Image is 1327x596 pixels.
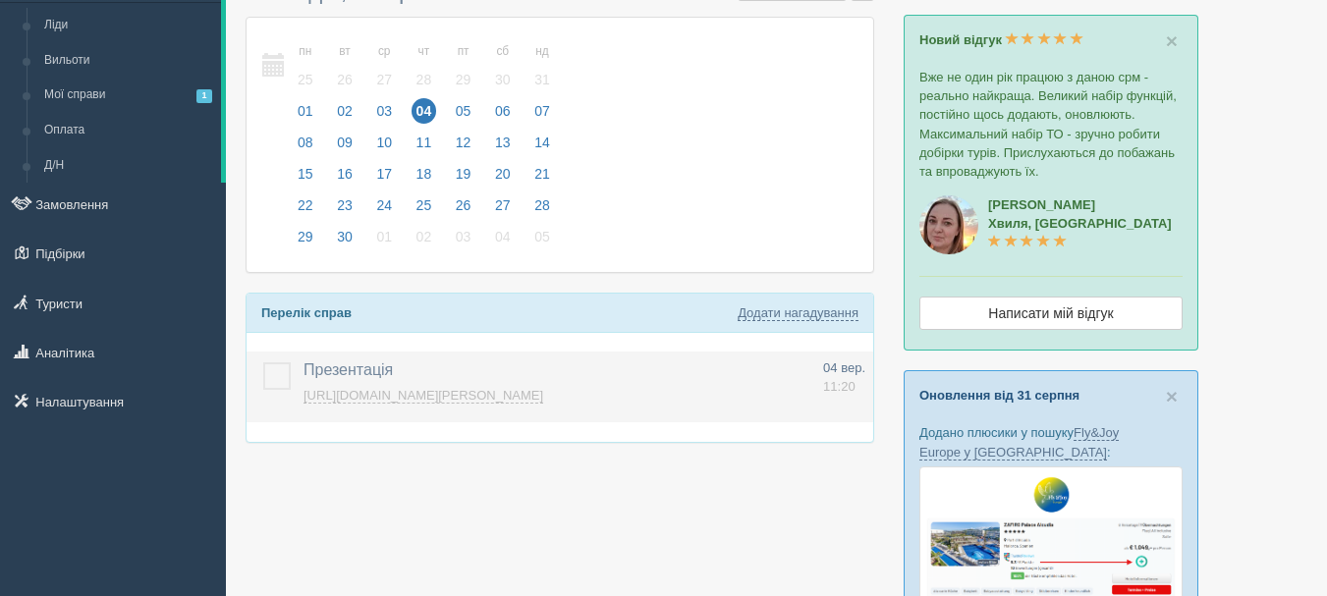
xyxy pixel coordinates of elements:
[919,32,1083,47] a: Новий відгук
[326,32,363,100] a: вт 26
[445,132,482,163] a: 12
[287,32,324,100] a: пн 25
[412,192,437,218] span: 25
[371,98,397,124] span: 03
[332,43,358,60] small: вт
[484,32,522,100] a: сб 30
[451,43,476,60] small: пт
[524,226,556,257] a: 05
[365,226,403,257] a: 01
[293,224,318,249] span: 29
[445,163,482,194] a: 19
[412,98,437,124] span: 04
[484,100,522,132] a: 06
[304,361,393,378] span: Презентація
[445,226,482,257] a: 03
[988,197,1172,249] a: [PERSON_NAME]Хвиля, [GEOGRAPHIC_DATA]
[919,423,1183,461] p: Додано плюсики у пошуку :
[293,67,318,92] span: 25
[287,132,324,163] a: 08
[412,43,437,60] small: чт
[365,32,403,100] a: ср 27
[326,163,363,194] a: 16
[35,43,221,79] a: Вильоти
[293,161,318,187] span: 15
[304,388,543,404] a: [URL][DOMAIN_NAME][PERSON_NAME]
[451,161,476,187] span: 19
[406,132,443,163] a: 11
[293,98,318,124] span: 01
[445,100,482,132] a: 05
[196,89,212,102] span: 1
[287,100,324,132] a: 01
[371,130,397,155] span: 10
[35,148,221,184] a: Д/Н
[371,224,397,249] span: 01
[371,67,397,92] span: 27
[490,98,516,124] span: 06
[332,161,358,187] span: 16
[529,161,555,187] span: 21
[529,130,555,155] span: 14
[326,132,363,163] a: 09
[412,224,437,249] span: 02
[1166,385,1178,407] span: ×
[406,194,443,226] a: 25
[412,161,437,187] span: 18
[365,163,403,194] a: 17
[484,163,522,194] a: 20
[1166,386,1178,406] button: Close
[484,132,522,163] a: 13
[332,224,358,249] span: 30
[490,43,516,60] small: сб
[371,161,397,187] span: 17
[919,425,1119,460] a: Fly&Joy Europe у [GEOGRAPHIC_DATA]
[35,8,221,43] a: Ліди
[484,194,522,226] a: 27
[406,32,443,100] a: чт 28
[261,305,352,320] b: Перелік справ
[529,67,555,92] span: 31
[451,67,476,92] span: 29
[35,113,221,148] a: Оплата
[524,194,556,226] a: 28
[287,194,324,226] a: 22
[451,192,476,218] span: 26
[365,194,403,226] a: 24
[490,130,516,155] span: 13
[490,192,516,218] span: 27
[332,192,358,218] span: 23
[365,100,403,132] a: 03
[371,192,397,218] span: 24
[365,132,403,163] a: 10
[524,132,556,163] a: 14
[524,163,556,194] a: 21
[823,359,865,396] a: 04 вер. 11:20
[406,163,443,194] a: 18
[524,32,556,100] a: нд 31
[332,98,358,124] span: 02
[529,98,555,124] span: 07
[823,360,865,375] span: 04 вер.
[445,194,482,226] a: 26
[326,100,363,132] a: 02
[412,67,437,92] span: 28
[490,224,516,249] span: 04
[529,192,555,218] span: 28
[738,305,858,321] a: Додати нагадування
[919,68,1183,181] p: Вже не один рік працюю з даною срм - реально найкраща. Великий набір функцій, постійно щось додаю...
[293,43,318,60] small: пн
[524,100,556,132] a: 07
[451,130,476,155] span: 12
[490,67,516,92] span: 30
[919,297,1183,330] a: Написати мій відгук
[1166,30,1178,51] button: Close
[406,100,443,132] a: 04
[529,43,555,60] small: нд
[332,130,358,155] span: 09
[332,67,358,92] span: 26
[326,194,363,226] a: 23
[823,379,856,394] span: 11:20
[412,130,437,155] span: 11
[490,161,516,187] span: 20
